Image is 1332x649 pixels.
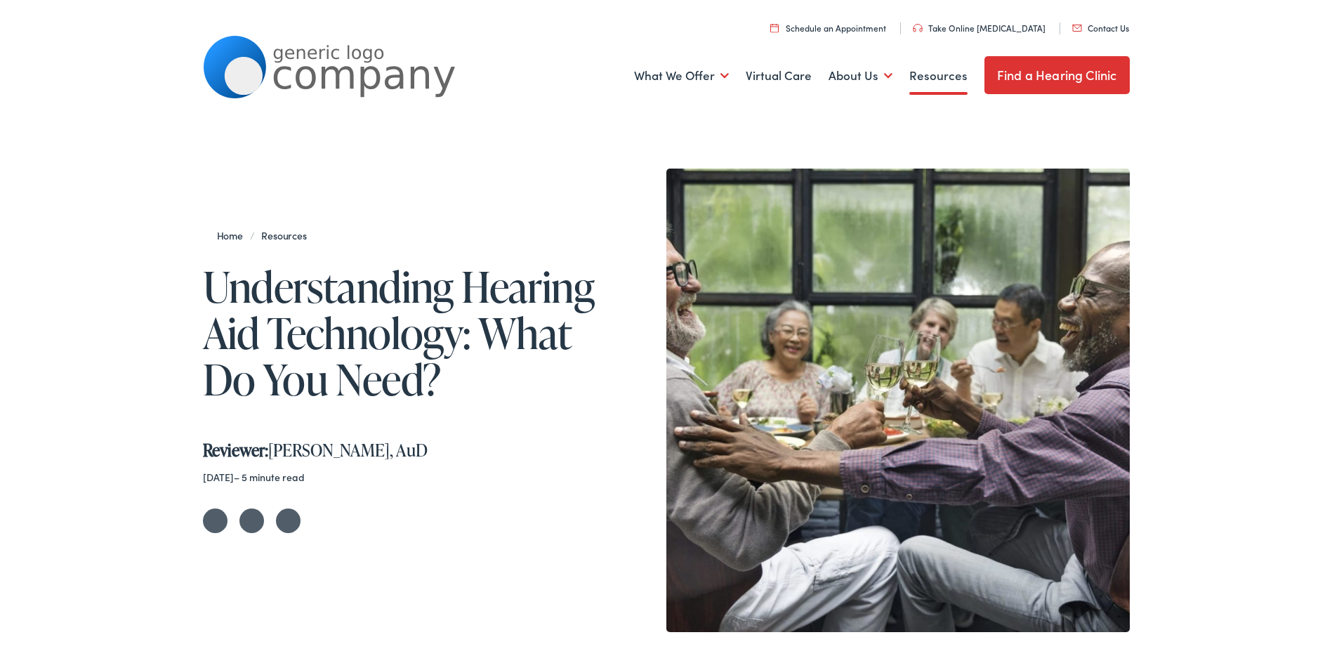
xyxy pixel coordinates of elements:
a: Schedule an Appointment [770,22,886,34]
a: Share on Twitter [203,509,228,533]
strong: Reviewer: [203,438,268,461]
a: Share on LinkedIn [276,509,301,533]
div: – 5 minute read [203,471,629,483]
a: Home [217,228,250,242]
a: Resources [254,228,313,242]
a: Take Online [MEDICAL_DATA] [913,22,1046,34]
h1: Understanding Hearing Aid Technology: What Do You Need? [203,263,629,402]
div: [PERSON_NAME], AuD [203,420,629,461]
a: Resources [909,50,968,102]
a: Virtual Care [746,50,812,102]
a: Contact Us [1072,22,1129,34]
a: About Us [829,50,892,102]
a: Share on Facebook [239,509,264,533]
a: Find a Hearing Clinic [984,56,1130,94]
a: What We Offer [634,50,729,102]
img: utility icon [913,24,923,32]
img: utility icon [1072,25,1082,32]
img: utility icon [770,23,779,32]
time: [DATE] [203,470,234,484]
span: / [217,228,314,242]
